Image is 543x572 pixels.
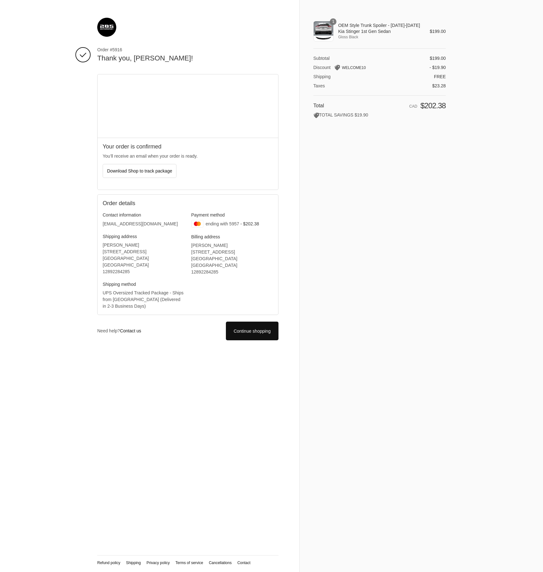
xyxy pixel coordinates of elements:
[103,242,185,275] address: [PERSON_NAME] [STREET_ADDRESS] [GEOGRAPHIC_DATA] [GEOGRAPHIC_DATA] ‎12892284285
[313,80,387,89] th: Taxes
[432,83,446,88] span: $23.28
[237,561,250,565] a: Contact
[176,561,203,565] a: Terms of service
[97,54,278,63] h2: Thank you, [PERSON_NAME]!
[206,221,239,226] span: ending with 5957
[434,74,446,79] span: Free
[409,104,417,109] span: CAD
[313,74,331,79] span: Shipping
[103,153,273,160] p: You’ll receive an email when your order is ready.
[240,221,259,226] span: - $202.38
[233,329,271,334] span: Continue shopping
[314,21,333,41] img: OEM Style Trunk Spoiler - 2018-2023 Kia Stinger 1st Gen Sedan - Gloss Black
[103,164,176,178] button: Download Shop to track package
[98,74,278,138] iframe: Google map displaying pin point of shipping address: Port Colborne, Ontario
[209,561,232,565] a: Cancellations
[313,65,330,70] span: Discount
[313,112,353,117] span: TOTAL SAVINGS
[430,29,446,34] span: $199.00
[191,234,273,240] h3: Billing address
[120,328,141,333] a: Contact us
[126,561,141,565] a: Shipping
[420,101,446,110] span: $202.38
[103,234,185,239] h3: Shipping address
[103,281,185,287] h3: Shipping method
[313,55,387,61] th: Subtotal
[97,18,116,37] img: 285 Motorsport
[226,322,278,340] a: Continue shopping
[103,143,273,150] h2: Your order is confirmed
[430,65,446,70] span: - $19.90
[430,56,446,61] span: $199.00
[103,212,185,218] h3: Contact information
[97,328,141,334] p: Need help?
[103,221,178,226] bdo: [EMAIL_ADDRESS][DOMAIN_NAME]
[342,66,366,70] span: WELCOME10
[191,212,273,218] h3: Payment method
[103,200,188,207] h2: Order details
[355,112,368,117] span: $19.90
[313,103,324,108] span: Total
[330,18,336,25] span: 1
[97,47,278,53] span: Order #5916
[191,242,273,275] address: [PERSON_NAME] [STREET_ADDRESS] [GEOGRAPHIC_DATA] [GEOGRAPHIC_DATA] ‎12892284285
[338,34,421,40] span: Gloss Black
[146,561,169,565] a: Privacy policy
[338,22,421,34] span: OEM Style Trunk Spoiler - [DATE]-[DATE] Kia Stinger 1st Gen Sedan
[107,168,172,173] span: Download Shop to track package
[103,290,185,310] p: UPS Oversized Tracked Package - Ships from [GEOGRAPHIC_DATA] (Delivered in 2-3 Business Days)
[97,561,120,565] a: Refund policy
